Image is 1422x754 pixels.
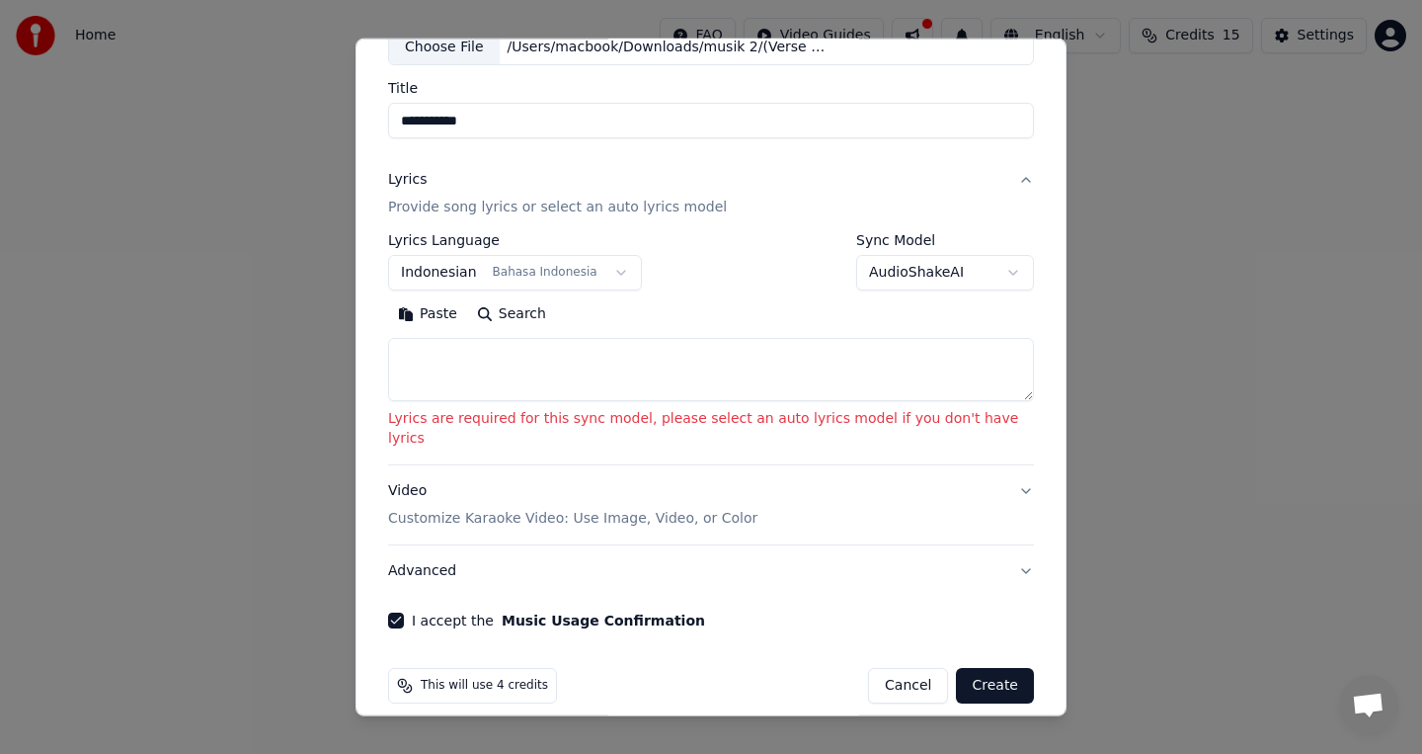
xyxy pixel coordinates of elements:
[467,298,556,330] button: Search
[412,614,705,628] label: I accept the
[388,233,1034,464] div: LyricsProvide song lyrics or select an auto lyrics model
[388,545,1034,597] button: Advanced
[388,81,1034,95] label: Title
[388,409,1034,449] p: Lyrics are required for this sync model, please select an auto lyrics model if you don't have lyrics
[388,170,427,190] div: Lyrics
[388,233,642,247] label: Lyrics Language
[868,668,948,704] button: Cancel
[389,29,500,64] div: Choose File
[856,233,1034,247] label: Sync Model
[388,509,757,529] p: Customize Karaoke Video: Use Image, Video, or Color
[388,154,1034,233] button: LyricsProvide song lyrics or select an auto lyrics model
[388,298,467,330] button: Paste
[388,481,757,529] div: Video
[956,668,1034,704] button: Create
[421,678,548,694] span: This will use 4 credits
[500,37,835,56] div: /Users/macbook/Downloads/musik 2/(Verse 1)-4.mp3
[388,465,1034,545] button: VideoCustomize Karaoke Video: Use Image, Video, or Color
[502,614,705,628] button: I accept the
[388,198,727,217] p: Provide song lyrics or select an auto lyrics model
